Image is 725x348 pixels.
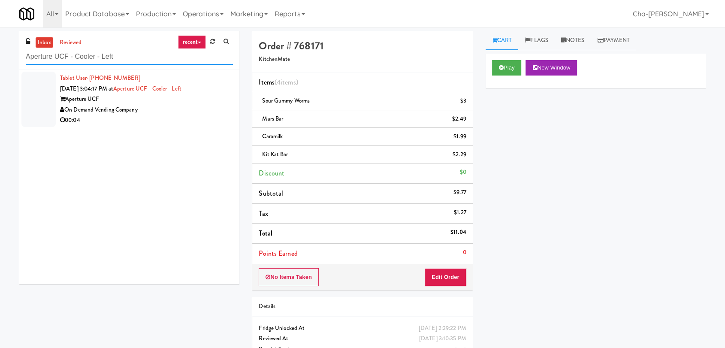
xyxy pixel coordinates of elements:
[60,74,140,82] a: Tablet User· [PHONE_NUMBER]
[450,227,466,238] div: $11.04
[281,77,296,87] ng-pluralize: items
[453,149,466,160] div: $2.29
[262,115,283,123] span: Mars Bar
[262,97,310,105] span: Sour Gummy Worms
[36,37,53,48] a: inbox
[463,247,466,258] div: 0
[275,77,298,87] span: (4 )
[259,333,466,344] div: Reviewed At
[259,301,466,312] div: Details
[259,323,466,334] div: Fridge Unlocked At
[453,187,466,198] div: $9.77
[259,188,283,198] span: Subtotal
[87,74,140,82] span: · [PHONE_NUMBER]
[425,268,466,286] button: Edit Order
[591,31,636,50] a: Payment
[262,132,283,140] span: Caramilk
[454,207,466,218] div: $1.27
[259,228,272,238] span: Total
[26,49,233,65] input: Search vision orders
[555,31,591,50] a: Notes
[419,323,466,334] div: [DATE] 2:29:22 PM
[262,150,288,158] span: Kit Kat Bar
[19,6,34,21] img: Micromart
[259,268,319,286] button: No Items Taken
[259,40,466,51] h4: Order # 768171
[453,131,466,142] div: $1.99
[113,85,181,93] a: Aperture UCF - Cooler - Left
[57,37,84,48] a: reviewed
[460,96,466,106] div: $3
[60,105,233,115] div: On Demand Vending Company
[492,60,522,76] button: Play
[60,85,113,93] span: [DATE] 3:04:17 PM at
[259,209,268,218] span: Tax
[459,167,466,178] div: $0
[259,56,466,63] h5: KitchenMate
[60,94,233,105] div: Aperture UCF
[518,31,555,50] a: Flags
[486,31,519,50] a: Cart
[526,60,577,76] button: New Window
[60,115,233,126] div: 00:04
[259,168,284,178] span: Discount
[259,77,298,87] span: Items
[452,114,466,124] div: $2.49
[419,333,466,344] div: [DATE] 3:10:35 PM
[19,70,239,129] li: Tablet User· [PHONE_NUMBER][DATE] 3:04:17 PM atAperture UCF - Cooler - LeftAperture UCFOn Demand ...
[259,248,297,258] span: Points Earned
[178,35,206,49] a: recent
